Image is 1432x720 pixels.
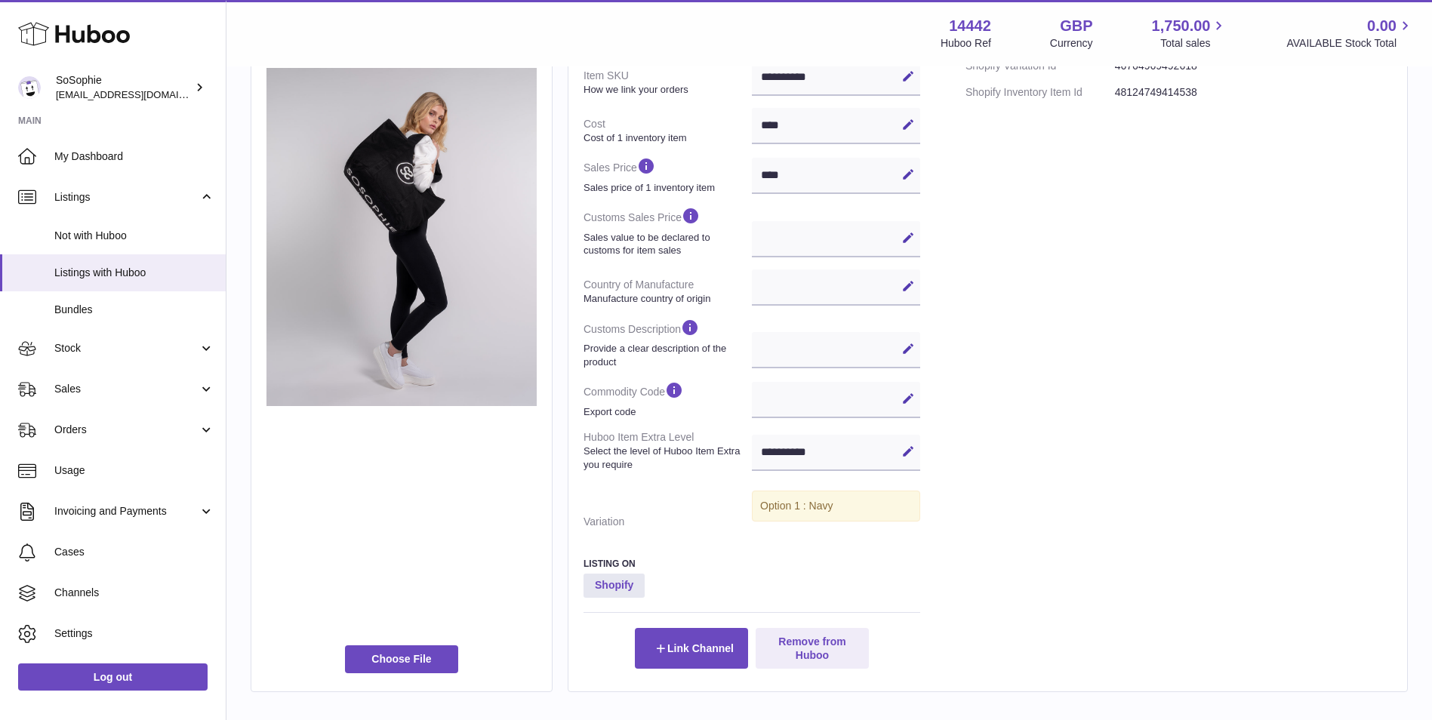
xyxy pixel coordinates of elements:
[54,266,214,280] span: Listings with Huboo
[584,63,752,102] dt: Item SKU
[1060,16,1092,36] strong: GBP
[584,131,748,145] strong: Cost of 1 inventory item
[54,586,214,600] span: Channels
[56,73,192,102] div: SoSophie
[756,628,869,669] button: Remove from Huboo
[1152,16,1228,51] a: 1,750.00 Total sales
[584,424,752,477] dt: Huboo Item Extra Level
[584,342,748,368] strong: Provide a clear description of the product
[584,111,752,150] dt: Cost
[584,292,748,306] strong: Manufacture country of origin
[1050,36,1093,51] div: Currency
[266,68,537,406] img: SIDE_bf6dbcb6-88b6-42b1-8982-a24eb0d10f9a.jpg
[1152,16,1211,36] span: 1,750.00
[54,423,199,437] span: Orders
[941,36,991,51] div: Huboo Ref
[54,149,214,164] span: My Dashboard
[584,558,920,570] h3: Listing On
[54,229,214,243] span: Not with Huboo
[54,545,214,559] span: Cases
[584,405,748,419] strong: Export code
[584,445,748,471] strong: Select the level of Huboo Item Extra you require
[54,382,199,396] span: Sales
[1160,36,1227,51] span: Total sales
[1115,79,1392,106] dd: 48124749414538
[584,272,752,311] dt: Country of Manufacture
[18,663,208,691] a: Log out
[1286,16,1414,51] a: 0.00 AVAILABLE Stock Total
[584,312,752,374] dt: Customs Description
[54,341,199,355] span: Stock
[54,504,199,518] span: Invoicing and Payments
[584,509,752,535] dt: Variation
[584,231,748,257] strong: Sales value to be declared to customs for item sales
[54,190,199,205] span: Listings
[584,200,752,263] dt: Customs Sales Price
[1367,16,1397,36] span: 0.00
[752,491,920,522] div: Option 1 : Navy
[18,76,41,99] img: internalAdmin-14442@internal.huboo.com
[54,303,214,317] span: Bundles
[584,181,748,195] strong: Sales price of 1 inventory item
[1286,36,1414,51] span: AVAILABLE Stock Total
[965,79,1115,106] dt: Shopify Inventory Item Id
[345,645,458,672] span: Choose File
[584,150,752,200] dt: Sales Price
[54,463,214,478] span: Usage
[56,88,222,100] span: [EMAIL_ADDRESS][DOMAIN_NAME]
[584,83,748,97] strong: How we link your orders
[635,628,748,669] button: Link Channel
[949,16,991,36] strong: 14442
[584,374,752,424] dt: Commodity Code
[54,626,214,641] span: Settings
[584,574,645,598] strong: Shopify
